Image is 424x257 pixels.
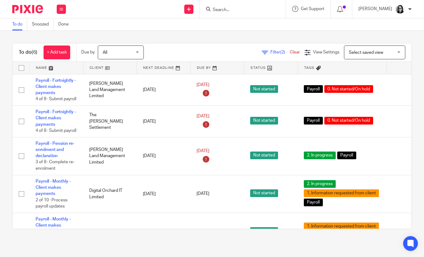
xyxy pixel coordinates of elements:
[197,149,209,153] span: [DATE]
[36,179,71,196] a: Payroll - Monthly - Client makes payments
[81,49,95,55] p: Due by
[36,110,76,127] a: Payroll - Fortnightly - Client makes payments
[301,7,324,11] span: Get Support
[280,50,285,54] span: (2)
[324,85,373,93] span: 0. Not started/On hold
[270,50,290,54] span: Filter
[304,223,379,230] span: 1. Information requested from client
[304,199,323,206] span: Payroll
[250,85,278,93] span: Not started
[337,152,356,159] span: Payroll
[36,141,74,158] a: Payroll - Pension re-enrolment and declaration
[197,114,209,119] span: [DATE]
[212,7,267,13] input: Search
[36,198,67,209] span: 2 of 10 · Process payroll updates
[304,152,336,159] span: 2. In progress
[44,45,70,59] a: + Add task
[137,175,190,213] td: [DATE]
[250,117,278,125] span: Not started
[358,6,392,12] p: [PERSON_NAME]
[304,180,336,188] span: 2. In progress
[250,189,278,197] span: Not started
[313,50,339,54] span: View Settings
[197,192,209,196] span: [DATE]
[290,50,300,54] a: Clear
[304,117,323,125] span: Payroll
[36,128,76,133] span: 4 of 8 · Submit payroll
[12,5,43,13] img: Pixie
[304,66,315,69] span: Tags
[349,50,383,55] span: Select saved view
[32,50,37,55] span: (6)
[36,78,76,95] a: Payroll - Fortnightly - Client makes payments
[36,97,76,101] span: 4 of 8 · Submit payroll
[83,74,137,106] td: [PERSON_NAME] Land Management Limited
[304,85,323,93] span: Payroll
[137,106,190,137] td: [DATE]
[250,152,278,159] span: Not started
[36,160,74,171] span: 3 of 8 · Complete re-enrolment
[32,18,54,30] a: Snoozed
[103,50,107,55] span: All
[137,137,190,175] td: [DATE]
[137,213,190,251] td: [DATE]
[324,117,373,125] span: 0. Not started/On hold
[83,106,137,137] td: The [PERSON_NAME] Settlement
[19,49,37,56] h1: To do
[304,189,379,197] span: 1. Information requested from client
[395,4,405,14] img: Profile%20photo.jpeg
[58,18,73,30] a: Done
[12,18,27,30] a: To do
[83,175,137,213] td: Digital Orchard IT Limited
[137,74,190,106] td: [DATE]
[250,227,278,235] span: Not started
[36,217,71,234] a: Payroll - Monthly - Client makes payments
[83,137,137,175] td: [PERSON_NAME] Land Management Limited
[83,213,137,251] td: Ogi Bio Ltd
[197,83,209,87] span: [DATE]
